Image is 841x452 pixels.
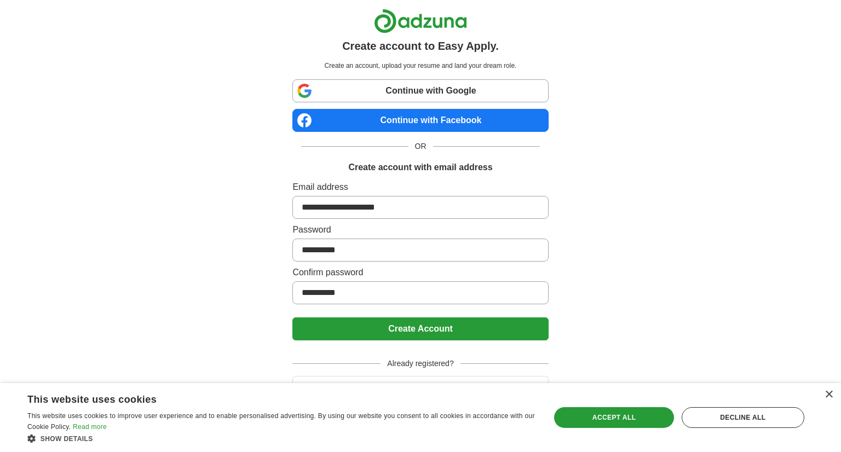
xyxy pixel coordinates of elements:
[292,376,548,399] button: Login
[348,161,492,174] h1: Create account with email address
[292,109,548,132] a: Continue with Facebook
[292,181,548,194] label: Email address
[342,38,499,54] h1: Create account to Easy Apply.
[292,266,548,279] label: Confirm password
[27,390,508,406] div: This website uses cookies
[374,9,467,33] img: Adzuna logo
[73,423,107,431] a: Read more, opens a new window
[292,317,548,340] button: Create Account
[41,435,93,443] span: Show details
[27,412,535,431] span: This website uses cookies to improve user experience and to enable personalised advertising. By u...
[295,61,546,71] p: Create an account, upload your resume and land your dream role.
[292,223,548,236] label: Password
[292,79,548,102] a: Continue with Google
[825,391,833,399] div: Close
[292,383,548,392] a: Login
[27,433,535,444] div: Show details
[682,407,804,428] div: Decline all
[381,358,460,369] span: Already registered?
[554,407,673,428] div: Accept all
[408,141,433,152] span: OR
